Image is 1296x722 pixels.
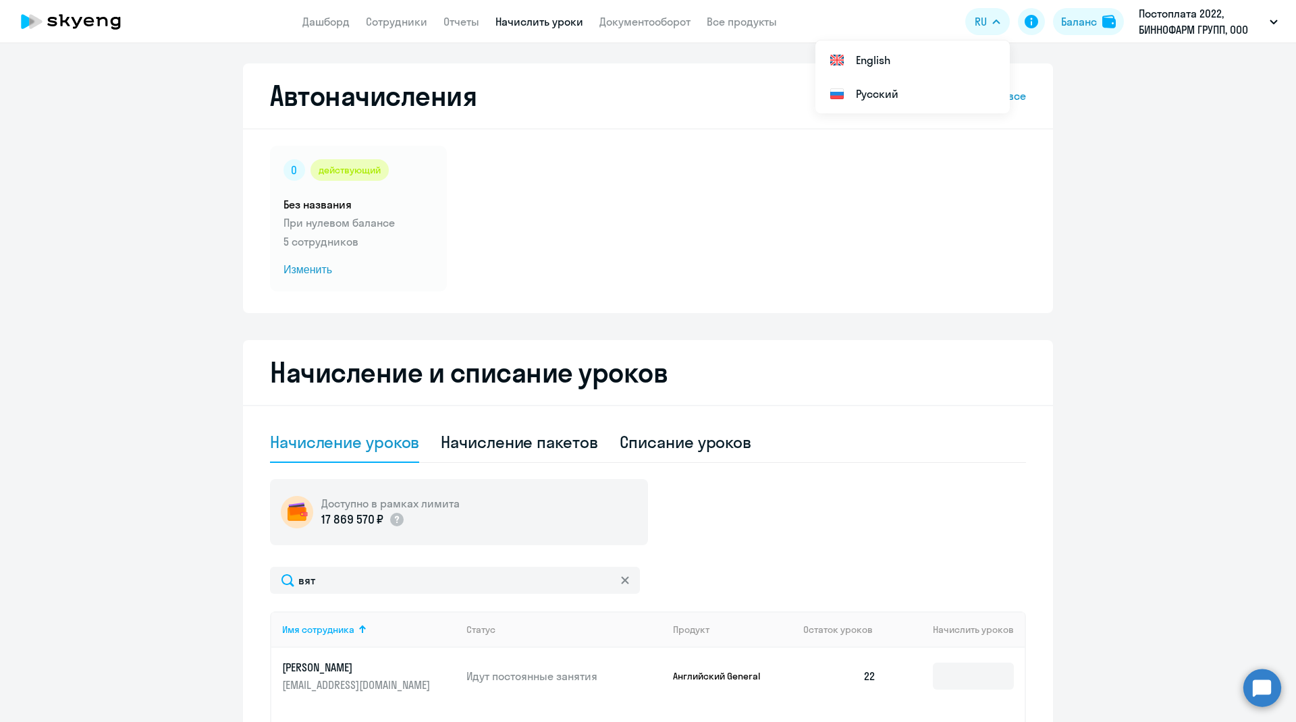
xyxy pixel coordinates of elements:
[283,215,433,231] p: При нулевом балансе
[965,8,1010,35] button: RU
[803,623,873,636] span: Остаток уроков
[282,623,354,636] div: Имя сотрудника
[270,567,640,594] input: Поиск по имени, email, продукту или статусу
[792,648,887,704] td: 22
[620,431,752,453] div: Списание уроков
[302,15,350,28] a: Дашборд
[466,623,495,636] div: Статус
[803,623,887,636] div: Остаток уроков
[1139,5,1264,38] p: Постоплата 2022, БИННОФАРМ ГРУПП, ООО
[443,15,479,28] a: Отчеты
[310,159,389,181] div: действующий
[466,623,662,636] div: Статус
[282,623,456,636] div: Имя сотрудника
[495,15,583,28] a: Начислить уроки
[707,15,777,28] a: Все продукты
[282,677,433,692] p: [EMAIL_ADDRESS][DOMAIN_NAME]
[599,15,691,28] a: Документооборот
[975,13,987,30] span: RU
[282,660,456,692] a: [PERSON_NAME][EMAIL_ADDRESS][DOMAIN_NAME]
[270,80,477,112] h2: Автоначисления
[673,670,774,682] p: Английский General
[321,496,460,511] h5: Доступно в рамках лимита
[1061,13,1097,30] div: Баланс
[270,356,1026,389] h2: Начисление и списание уроков
[441,431,597,453] div: Начисление пакетов
[829,86,845,102] img: Русский
[282,660,433,675] p: [PERSON_NAME]
[1132,5,1285,38] button: Постоплата 2022, БИННОФАРМ ГРУПП, ООО
[1102,15,1116,28] img: balance
[283,197,433,212] h5: Без названия
[673,623,793,636] div: Продукт
[283,233,433,250] p: 5 сотрудников
[321,511,383,528] p: 17 869 570 ₽
[1053,8,1124,35] button: Балансbalance
[829,52,845,68] img: English
[366,15,427,28] a: Сотрудники
[466,669,662,684] p: Идут постоянные занятия
[673,623,709,636] div: Продукт
[815,40,1010,113] ul: RU
[283,262,433,278] span: Изменить
[281,496,313,528] img: wallet-circle.png
[887,611,1025,648] th: Начислить уроков
[270,431,419,453] div: Начисление уроков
